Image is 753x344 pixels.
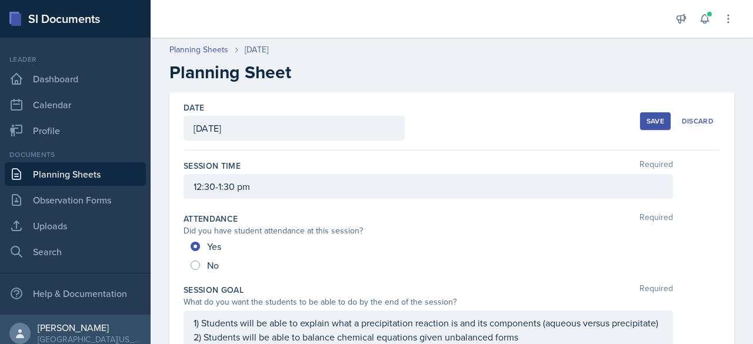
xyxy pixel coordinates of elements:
label: Session Goal [184,284,244,296]
a: Profile [5,119,146,142]
label: Attendance [184,213,238,225]
span: Required [639,213,673,225]
button: Discard [675,112,720,130]
a: Planning Sheets [169,44,228,56]
a: Observation Forms [5,188,146,212]
p: 12:30-1:30 pm [194,179,663,193]
span: Yes [207,241,221,252]
a: Calendar [5,93,146,116]
div: Documents [5,149,146,160]
span: Required [639,284,673,296]
p: 1) Students will be able to explain what a precipitation reaction is and its components (aqueous ... [194,316,663,330]
div: Save [647,116,664,126]
button: Save [640,112,671,130]
div: Help & Documentation [5,282,146,305]
a: Search [5,240,146,263]
a: Dashboard [5,67,146,91]
div: [DATE] [245,44,268,56]
div: Discard [682,116,714,126]
label: Session Time [184,160,241,172]
a: Planning Sheets [5,162,146,186]
div: Did you have student attendance at this session? [184,225,673,237]
span: Required [639,160,673,172]
h2: Planning Sheet [169,62,734,83]
label: Date [184,102,204,113]
div: Leader [5,54,146,65]
div: [PERSON_NAME] [38,322,141,333]
a: Uploads [5,214,146,238]
div: What do you want the students to be able to do by the end of the session? [184,296,673,308]
p: 2) Students will be able to balance chemical equations given unbalanced forms [194,330,663,344]
span: No [207,259,219,271]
